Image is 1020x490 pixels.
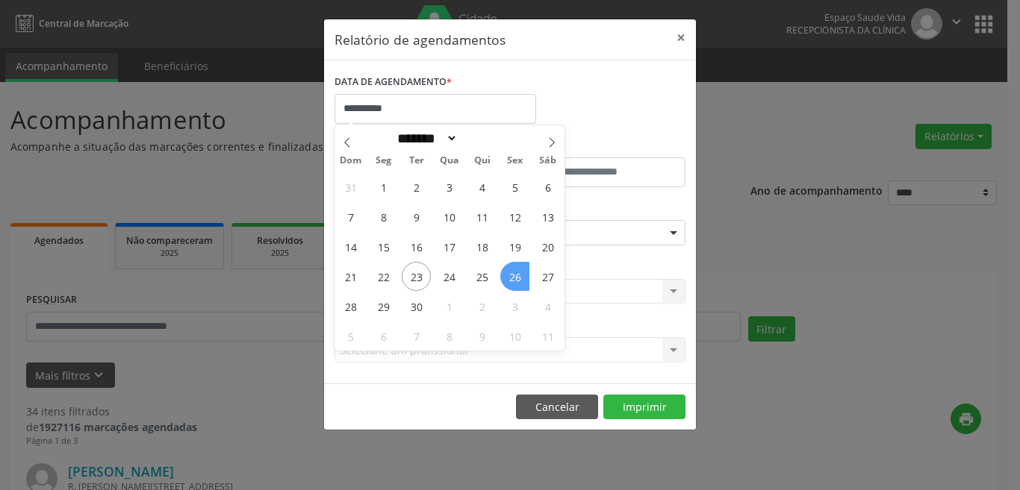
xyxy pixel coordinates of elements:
span: Sex [499,156,532,166]
span: Setembro 25, 2025 [467,262,497,291]
span: Sáb [532,156,565,166]
span: Setembro 27, 2025 [533,262,562,291]
span: Setembro 19, 2025 [500,232,529,261]
span: Setembro 5, 2025 [500,172,529,201]
button: Imprimir [603,395,685,420]
span: Ter [400,156,433,166]
span: Setembro 8, 2025 [369,202,398,231]
select: Month [392,131,458,146]
span: Setembro 18, 2025 [467,232,497,261]
span: Setembro 16, 2025 [402,232,431,261]
span: Qui [466,156,499,166]
span: Outubro 5, 2025 [336,321,365,351]
span: Setembro 23, 2025 [402,262,431,291]
span: Setembro 7, 2025 [336,202,365,231]
span: Dom [335,156,367,166]
span: Setembro 12, 2025 [500,202,529,231]
span: Setembro 9, 2025 [402,202,431,231]
label: ATÉ [514,134,685,157]
span: Seg [367,156,400,166]
span: Setembro 3, 2025 [435,172,464,201]
span: Outubro 10, 2025 [500,321,529,351]
span: Setembro 14, 2025 [336,232,365,261]
span: Setembro 13, 2025 [533,202,562,231]
span: Setembro 15, 2025 [369,232,398,261]
input: Year [458,131,507,146]
label: DATA DE AGENDAMENTO [335,71,452,94]
span: Outubro 4, 2025 [533,292,562,321]
span: Setembro 6, 2025 [533,172,562,201]
span: Outubro 8, 2025 [435,321,464,351]
span: Outubro 7, 2025 [402,321,431,351]
span: Outubro 11, 2025 [533,321,562,351]
span: Setembro 2, 2025 [402,172,431,201]
span: Setembro 29, 2025 [369,292,398,321]
span: Setembro 21, 2025 [336,262,365,291]
span: Agosto 31, 2025 [336,172,365,201]
span: Setembro 17, 2025 [435,232,464,261]
span: Outubro 1, 2025 [435,292,464,321]
span: Outubro 9, 2025 [467,321,497,351]
span: Qua [433,156,466,166]
span: Outubro 2, 2025 [467,292,497,321]
span: Setembro 1, 2025 [369,172,398,201]
span: Setembro 11, 2025 [467,202,497,231]
span: Setembro 22, 2025 [369,262,398,291]
span: Setembro 10, 2025 [435,202,464,231]
button: Close [666,19,696,56]
span: Setembro 28, 2025 [336,292,365,321]
span: Outubro 6, 2025 [369,321,398,351]
span: Setembro 26, 2025 [500,262,529,291]
button: Cancelar [516,395,598,420]
span: Setembro 30, 2025 [402,292,431,321]
span: Outubro 3, 2025 [500,292,529,321]
span: Setembro 4, 2025 [467,172,497,201]
h5: Relatório de agendamentos [335,30,506,49]
span: Setembro 24, 2025 [435,262,464,291]
span: Setembro 20, 2025 [533,232,562,261]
